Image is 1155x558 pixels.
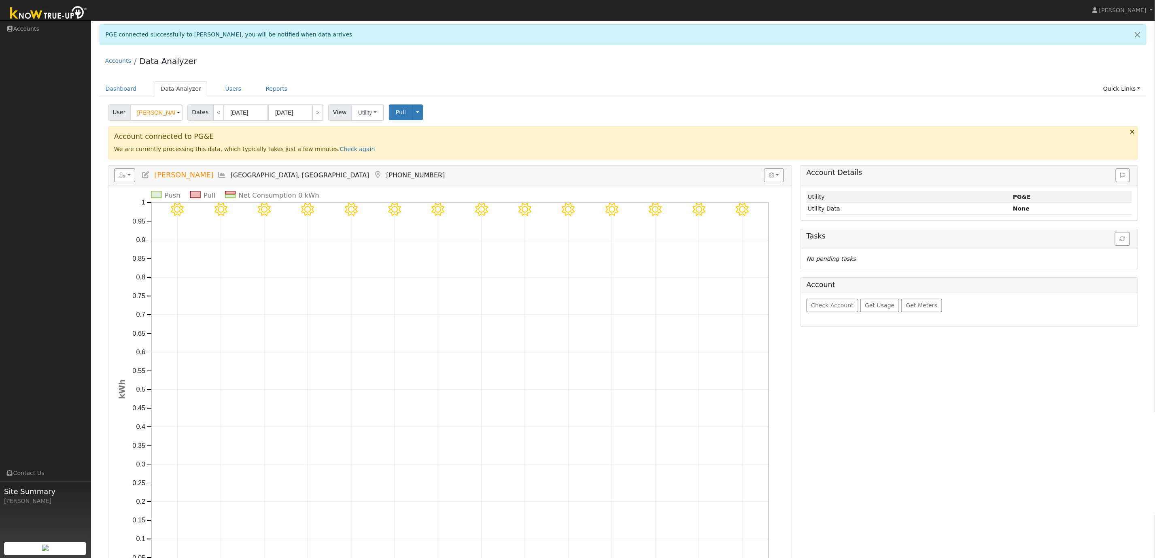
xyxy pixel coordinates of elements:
[1013,205,1030,212] strong: None
[865,302,894,309] span: Get Usage
[204,192,215,199] text: Pull
[4,497,87,505] div: [PERSON_NAME]
[736,203,749,216] i: 8/27 - Clear
[100,24,1147,45] div: PGE connected successfully to [PERSON_NAME], you will be notified when data arrives
[42,545,49,551] img: retrieve
[214,203,227,216] i: 8/15 - Clear
[388,203,401,216] i: 8/19 - Clear
[132,255,145,262] text: 0.85
[1099,7,1147,13] span: [PERSON_NAME]
[213,104,224,121] a: <
[312,104,323,121] a: >
[605,203,618,216] i: 8/24 - Clear
[901,299,942,313] button: Get Meters
[258,203,271,216] i: 8/16 - Clear
[6,4,91,23] img: Know True-Up
[142,199,145,206] text: 1
[475,203,488,216] i: 8/21 - Clear
[132,367,145,374] text: 0.55
[1097,81,1147,96] a: Quick Links
[136,311,145,318] text: 0.7
[328,104,351,121] span: View
[807,299,858,313] button: Check Account
[141,171,150,179] a: Edit User (36393)
[130,104,183,121] input: Select a User
[114,132,1132,141] h3: Account connected to PG&E
[386,171,445,179] span: [PHONE_NUMBER]
[860,299,900,313] button: Get Usage
[345,203,358,216] i: 8/18 - Clear
[373,171,382,179] a: Map
[4,486,87,497] span: Site Summary
[132,217,145,225] text: 0.95
[136,460,145,468] text: 0.3
[259,81,293,96] a: Reports
[807,256,856,262] i: No pending tasks
[136,348,145,356] text: 0.6
[136,385,145,393] text: 0.5
[165,192,180,199] text: Push
[1129,25,1146,45] a: Close
[100,81,143,96] a: Dashboard
[432,203,445,216] i: 8/20 - Clear
[340,146,375,152] a: Check again
[136,535,145,543] text: 0.1
[136,273,145,281] text: 0.8
[692,203,705,216] i: 8/26 - Clear
[807,232,1132,241] h5: Tasks
[807,168,1132,177] h5: Account Details
[155,81,207,96] a: Data Analyzer
[140,56,197,66] a: Data Analyzer
[301,203,314,216] i: 8/17 - Clear
[117,379,127,399] text: kWh
[1115,232,1130,246] button: Refresh
[1116,168,1130,182] button: Issue History
[906,302,938,309] span: Get Meters
[105,58,131,64] a: Accounts
[132,442,145,449] text: 0.35
[1013,194,1031,200] strong: ID: 17235658, authorized: 08/29/25
[132,292,145,299] text: 0.75
[231,171,369,179] span: [GEOGRAPHIC_DATA], [GEOGRAPHIC_DATA]
[132,405,145,412] text: 0.45
[154,171,213,179] span: [PERSON_NAME]
[518,203,531,216] i: 8/22 - Clear
[187,104,213,121] span: Dates
[396,109,406,115] span: Pull
[136,498,145,505] text: 0.2
[807,191,1012,203] td: Utility
[351,104,384,121] button: Utility
[389,104,413,120] button: Pull
[649,203,662,216] i: 8/25 - Clear
[132,517,145,524] text: 0.15
[171,203,184,216] i: 8/14 - Clear
[219,81,248,96] a: Users
[136,236,145,243] text: 0.9
[108,104,130,121] span: User
[238,192,319,199] text: Net Consumption 0 kWh
[218,171,227,179] a: Multi-Series Graph
[132,330,145,337] text: 0.65
[132,479,145,486] text: 0.25
[108,126,1138,160] div: We are currently processing this data, which typically takes just a few minutes.
[136,423,145,430] text: 0.4
[811,302,854,309] span: Check Account
[807,203,1012,215] td: Utility Data
[807,281,835,289] h5: Account
[562,203,575,216] i: 8/23 - Clear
